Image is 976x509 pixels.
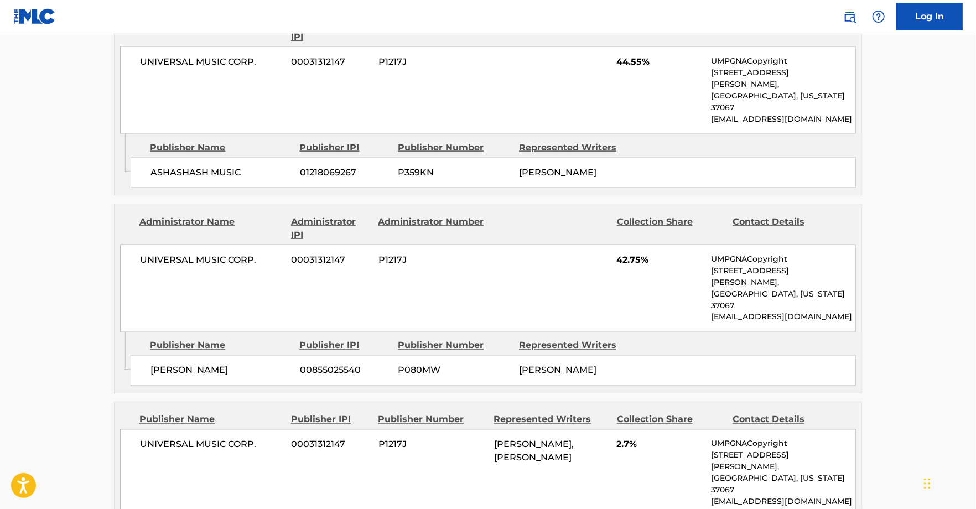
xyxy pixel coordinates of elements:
[519,167,596,178] span: [PERSON_NAME]
[140,253,283,267] span: UNIVERSAL MUSIC CORP.
[140,55,283,69] span: UNIVERSAL MUSIC CORP.
[711,90,855,113] p: [GEOGRAPHIC_DATA], [US_STATE] 37067
[519,339,632,352] div: Represented Writers
[711,496,855,508] p: [EMAIL_ADDRESS][DOMAIN_NAME]
[843,10,856,23] img: search
[378,438,486,451] span: P1217J
[868,6,890,28] div: Help
[398,141,511,154] div: Publisher Number
[398,364,511,377] span: P080MW
[139,413,283,427] div: Publisher Name
[300,364,390,377] span: 00855025540
[378,215,485,242] div: Administrator Number
[519,141,632,154] div: Represented Writers
[617,413,724,427] div: Collection Share
[839,6,861,28] a: Public Search
[924,467,931,500] div: Drag
[292,55,370,69] span: 00031312147
[711,311,855,323] p: [EMAIL_ADDRESS][DOMAIN_NAME]
[711,473,855,496] p: [GEOGRAPHIC_DATA], [US_STATE] 37067
[150,364,292,377] span: [PERSON_NAME]
[150,166,292,179] span: ASHASHASH MUSIC
[292,438,370,451] span: 00031312147
[291,413,370,427] div: Publisher IPI
[711,253,855,265] p: UMPGNACopyright
[299,141,390,154] div: Publisher IPI
[494,439,574,463] span: [PERSON_NAME], [PERSON_NAME]
[896,3,963,30] a: Log In
[13,8,56,24] img: MLC Logo
[711,288,855,311] p: [GEOGRAPHIC_DATA], [US_STATE] 37067
[711,67,855,90] p: [STREET_ADDRESS][PERSON_NAME],
[733,413,840,427] div: Contact Details
[398,339,511,352] div: Publisher Number
[150,339,291,352] div: Publisher Name
[291,215,370,242] div: Administrator IPI
[711,113,855,125] p: [EMAIL_ADDRESS][DOMAIN_NAME]
[617,215,724,242] div: Collection Share
[398,166,511,179] span: P359KN
[921,456,976,509] iframe: Chat Widget
[139,215,283,242] div: Administrator Name
[140,438,283,451] span: UNIVERSAL MUSIC CORP.
[711,450,855,473] p: [STREET_ADDRESS][PERSON_NAME],
[617,55,703,69] span: 44.55%
[733,215,840,242] div: Contact Details
[494,413,609,427] div: Represented Writers
[378,413,485,427] div: Publisher Number
[617,438,703,451] span: 2.7%
[711,265,855,288] p: [STREET_ADDRESS][PERSON_NAME],
[300,166,390,179] span: 01218069267
[299,339,390,352] div: Publisher IPI
[378,55,486,69] span: P1217J
[150,141,291,154] div: Publisher Name
[711,438,855,450] p: UMPGNACopyright
[292,253,370,267] span: 00031312147
[378,253,486,267] span: P1217J
[711,55,855,67] p: UMPGNACopyright
[519,365,596,376] span: [PERSON_NAME]
[617,253,703,267] span: 42.75%
[872,10,885,23] img: help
